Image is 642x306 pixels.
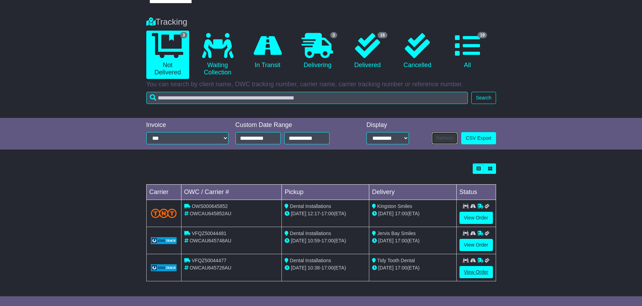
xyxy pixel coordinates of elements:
span: 17:00 [395,211,407,216]
span: Dental Installations [290,258,331,263]
div: Tracking [143,17,500,27]
td: Pickup [282,185,369,200]
button: Refresh [432,132,458,144]
a: Cancelled [396,31,439,72]
span: 17:00 [322,211,334,216]
span: VFQZ50044481 [192,231,226,236]
img: GetCarrierServiceLogo [151,237,177,244]
span: 10:38 [308,265,320,271]
span: 12:17 [308,211,320,216]
span: [DATE] [291,238,306,243]
span: 17:00 [395,265,407,271]
div: - (ETA) [285,237,366,244]
td: Delivery [369,185,456,200]
span: [DATE] [291,211,306,216]
div: - (ETA) [285,264,366,272]
a: In Transit [246,31,289,72]
span: Kingston Smiles [377,203,412,209]
a: View Order [459,266,493,278]
span: Dental Installations [290,231,331,236]
div: (ETA) [372,264,454,272]
span: 3 [180,32,187,38]
div: Custom Date Range [235,121,347,129]
td: Status [456,185,496,200]
span: 17:00 [322,238,334,243]
span: Tidy Tooth Dental [377,258,415,263]
span: VFQZ50044477 [192,258,226,263]
div: Display [366,121,409,129]
a: CSV Export [461,132,496,144]
span: [DATE] [378,211,394,216]
span: Dental Installations [290,203,331,209]
span: [DATE] [291,265,306,271]
a: 19 All [446,31,489,72]
button: Search [471,92,496,104]
span: 3 [330,32,338,38]
p: You can search by client name, OWC tracking number, carrier name, carrier tracking number or refe... [146,81,496,88]
span: 17:00 [395,238,407,243]
span: OWS000645852 [192,203,228,209]
img: TNT_Domestic.png [151,209,177,218]
span: OWCAU645748AU [189,238,231,243]
a: 16 Delivered [346,31,389,72]
span: OWCAU645726AU [189,265,231,271]
span: OWCAU645852AU [189,211,231,216]
img: GetCarrierServiceLogo [151,264,177,271]
a: 3 Not Delivered [146,31,189,79]
div: - (ETA) [285,210,366,217]
td: OWC / Carrier # [181,185,282,200]
td: Carrier [146,185,181,200]
a: Waiting Collection [196,31,239,79]
span: 19 [478,32,487,38]
span: 17:00 [322,265,334,271]
div: (ETA) [372,237,454,244]
span: 10:59 [308,238,320,243]
span: [DATE] [378,238,394,243]
div: Invoice [146,121,229,129]
a: View Order [459,212,493,224]
span: [DATE] [378,265,394,271]
div: (ETA) [372,210,454,217]
a: 3 Delivering [296,31,339,72]
span: Jervis Bay Smiles [377,231,416,236]
span: 16 [378,32,387,38]
a: View Order [459,239,493,251]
